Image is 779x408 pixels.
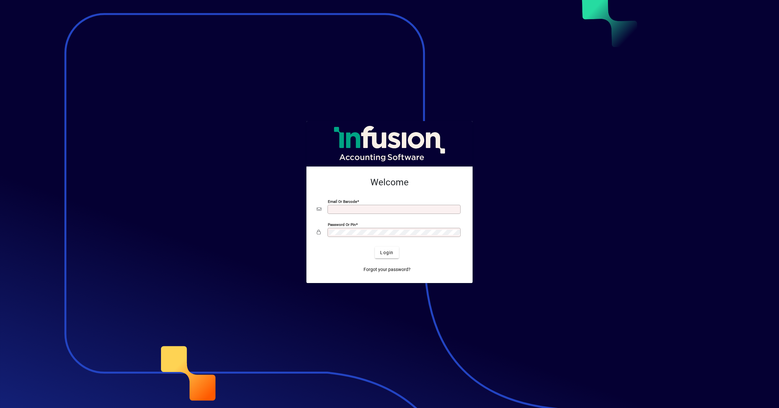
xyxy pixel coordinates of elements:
span: Forgot your password? [364,266,411,273]
mat-label: Email or Barcode [328,199,357,204]
a: Forgot your password? [361,264,413,275]
span: Login [380,249,393,256]
button: Login [375,247,399,258]
h2: Welcome [317,177,462,188]
mat-label: Password or Pin [328,222,356,227]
